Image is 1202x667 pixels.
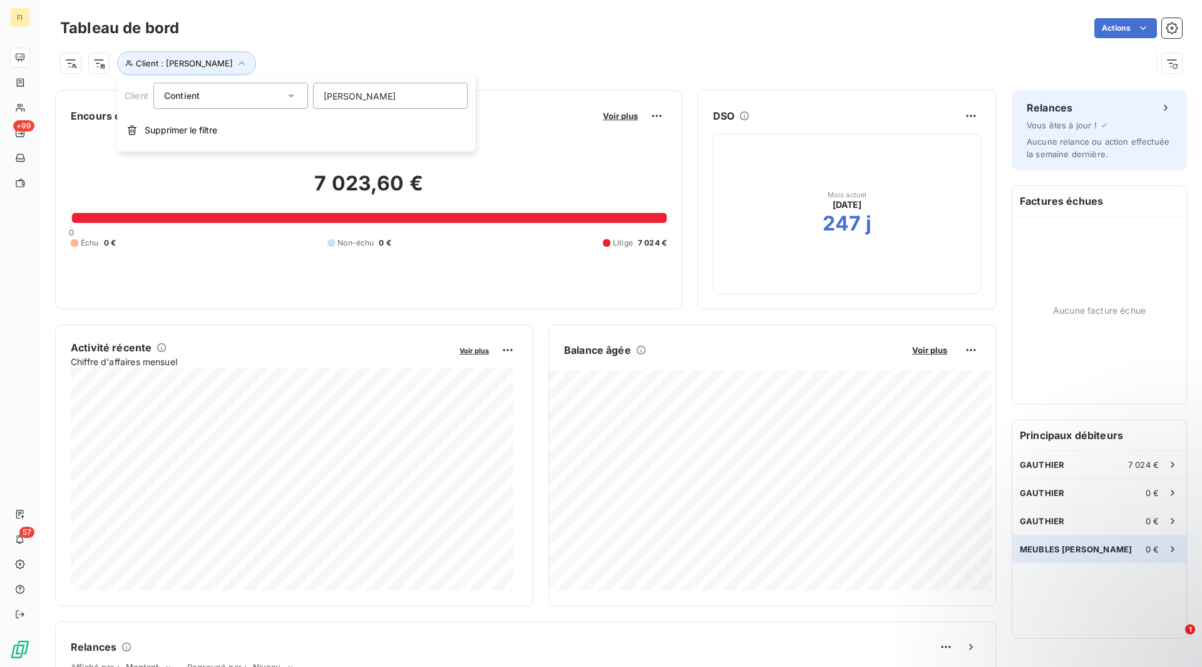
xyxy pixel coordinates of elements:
[60,17,179,39] h3: Tableau de bord
[599,110,642,122] button: Voir plus
[10,639,30,659] img: Logo LeanPay
[136,58,233,68] span: Client : [PERSON_NAME]
[1012,186,1186,216] h6: Factures échues
[1146,488,1159,498] span: 0 €
[1159,624,1189,654] iframe: Intercom live chat
[379,237,391,249] span: 0 €
[603,111,638,121] span: Voir plus
[564,343,631,358] h6: Balance âgée
[866,211,871,236] h2: j
[1146,544,1159,554] span: 0 €
[456,344,493,356] button: Voir plus
[613,237,633,249] span: Litige
[81,237,99,249] span: Échu
[1020,516,1064,526] span: GAUTHIER
[1020,488,1064,498] span: GAUTHIER
[71,639,116,654] h6: Relances
[337,237,374,249] span: Non-échu
[1012,420,1186,450] h6: Principaux débiteurs
[19,527,34,538] span: 57
[912,345,947,355] span: Voir plus
[71,340,152,355] h6: Activité récente
[10,8,30,28] div: FI
[313,83,468,109] input: placeholder
[71,355,451,368] span: Chiffre d'affaires mensuel
[69,227,74,237] span: 0
[1027,100,1072,115] h6: Relances
[117,51,256,75] button: Client : [PERSON_NAME]
[460,346,489,355] span: Voir plus
[908,344,951,356] button: Voir plus
[1053,304,1146,317] span: Aucune facture échue
[1027,120,1097,130] span: Vous êtes à jour !
[13,120,34,132] span: +99
[164,90,200,101] span: Contient
[71,108,142,123] h6: Encours client
[638,237,667,249] span: 7 024 €
[952,545,1202,633] iframe: Intercom notifications message
[104,237,116,249] span: 0 €
[117,116,475,144] button: Supprimer le filtre
[1020,544,1132,554] span: MEUBLES [PERSON_NAME]
[833,199,862,211] span: [DATE]
[823,211,861,236] h2: 247
[713,108,734,123] h6: DSO
[1128,460,1159,470] span: 7 024 €
[1185,624,1195,634] span: 1
[125,90,148,101] span: Client
[1020,460,1064,470] span: GAUTHIER
[1146,516,1159,526] span: 0 €
[1094,18,1157,38] button: Actions
[1027,137,1169,159] span: Aucune relance ou action effectuée la semaine dernière.
[71,171,667,209] h2: 7 023,60 €
[828,191,867,199] span: Mois actuel
[145,124,217,137] span: Supprimer le filtre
